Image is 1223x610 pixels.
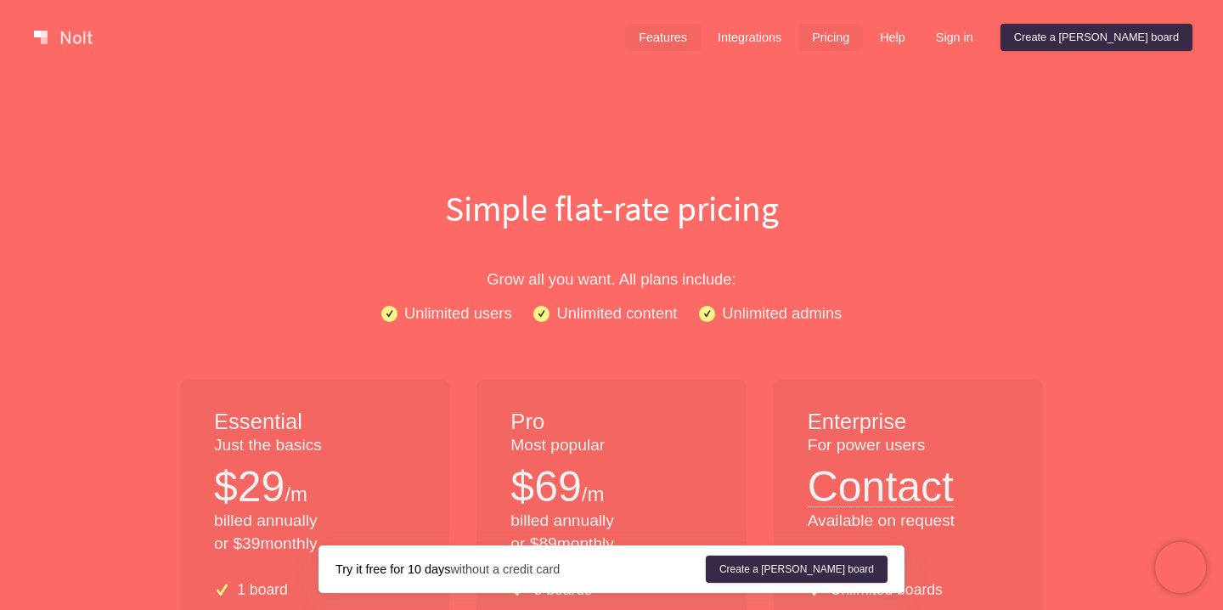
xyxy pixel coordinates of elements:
button: Contact [808,457,954,507]
a: Features [625,24,701,51]
iframe: Chatra live chat [1155,542,1206,593]
h1: Enterprise [808,407,1009,438]
p: billed annually or $ 39 monthly [214,510,415,556]
a: Create a [PERSON_NAME] board [1000,24,1192,51]
div: without a credit card [335,561,706,578]
p: Available on request [808,510,1009,533]
p: Grow all you want. All plans include: [68,267,1155,291]
a: Integrations [704,24,795,51]
p: Unlimited admins [722,301,842,325]
p: Unlimited content [556,301,677,325]
p: For power users [808,434,1009,457]
a: Pricing [798,24,863,51]
p: Most popular [510,434,712,457]
h1: Simple flat-rate pricing [68,184,1155,233]
p: Unlimited users [404,301,512,325]
strong: Try it free for 10 days [335,562,450,576]
p: Just the basics [214,434,415,457]
p: /m [285,480,307,509]
p: billed annually or $ 89 monthly [510,510,712,556]
p: $ 69 [510,457,581,517]
p: $ 29 [214,457,285,517]
a: Help [866,24,919,51]
a: Create a [PERSON_NAME] board [706,556,888,583]
h1: Pro [510,407,712,438]
a: Sign in [922,24,987,51]
h1: Essential [214,407,415,438]
p: /m [582,480,605,509]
